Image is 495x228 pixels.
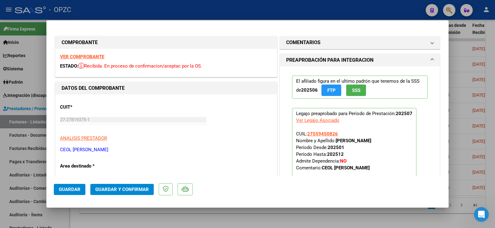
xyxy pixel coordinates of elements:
[322,165,370,171] strong: CEOL [PERSON_NAME]
[54,184,85,195] button: Guardar
[280,36,440,49] mat-expansion-panel-header: COMENTARIOS
[60,63,78,69] span: ESTADO:
[78,63,202,69] span: Recibida. En proceso de confirmacion/aceptac por la OS.
[62,39,98,45] strong: COMPROBANTE
[60,104,124,111] p: CUIT
[340,158,346,164] strong: NO
[307,131,338,137] span: 27559450826
[60,176,83,181] span: Integración
[95,187,149,192] span: Guardar y Confirmar
[286,39,321,46] h1: COMENTARIOS
[327,151,344,157] strong: 202512
[60,54,104,60] a: VER COMPROBANTE
[396,111,412,116] strong: 202507
[60,163,124,170] p: Area destinado *
[301,87,318,93] strong: 202506
[292,108,416,190] p: Legajo preaprobado para Período de Prestación:
[280,66,440,204] div: PREAPROBACIÓN PARA INTEGRACION
[60,146,272,153] p: CEOL [PERSON_NAME]
[280,54,440,66] mat-expansion-panel-header: PREAPROBACIÓN PARA INTEGRACION
[90,184,154,195] button: Guardar y Confirmar
[296,117,339,124] div: Ver Legajo Asociado
[346,85,366,96] button: SSS
[474,207,489,222] iframe: Intercom live chat
[292,76,428,99] p: El afiliado figura en el ultimo padrón que tenemos de la SSS de
[59,187,80,192] span: Guardar
[336,138,371,143] strong: [PERSON_NAME]
[321,85,341,96] button: FTP
[352,88,360,93] span: SSS
[296,165,370,171] span: Comentario:
[62,85,125,91] strong: DATOS DEL COMPROBANTE
[296,131,371,171] span: CUIL: Nombre y Apellido: Período Desde: Período Hasta: Admite Dependencia:
[328,145,344,150] strong: 202501
[327,88,336,93] span: FTP
[60,135,107,141] span: ANALISIS PRESTADOR
[286,56,373,64] h1: PREAPROBACIÓN PARA INTEGRACION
